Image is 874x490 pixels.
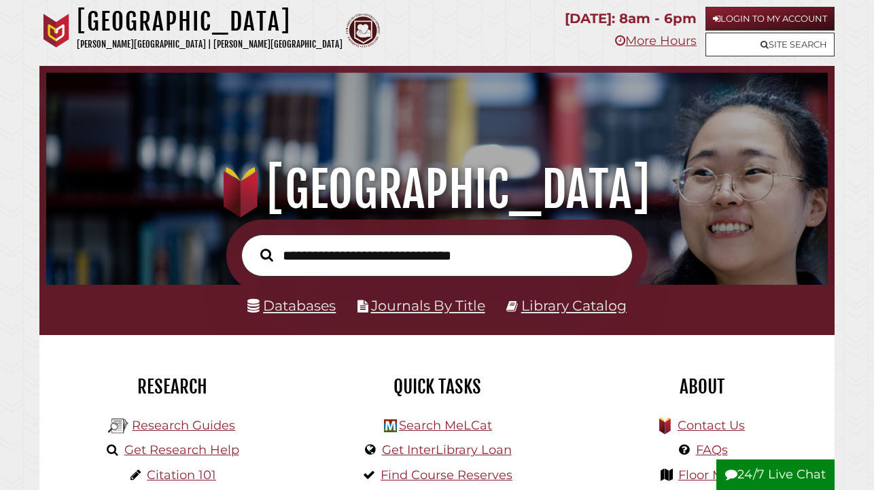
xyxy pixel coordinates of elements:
[77,37,343,52] p: [PERSON_NAME][GEOGRAPHIC_DATA] | [PERSON_NAME][GEOGRAPHIC_DATA]
[678,468,746,483] a: Floor Maps
[147,468,216,483] a: Citation 101
[371,297,485,314] a: Journals By Title
[132,418,235,433] a: Research Guides
[382,442,512,457] a: Get InterLibrary Loan
[247,297,336,314] a: Databases
[59,160,814,220] h1: [GEOGRAPHIC_DATA]
[384,419,397,432] img: Hekman Library Logo
[565,7,697,31] p: [DATE]: 8am - 6pm
[399,418,492,433] a: Search MeLCat
[50,375,294,398] h2: Research
[315,375,559,398] h2: Quick Tasks
[124,442,239,457] a: Get Research Help
[346,14,380,48] img: Calvin Theological Seminary
[580,375,824,398] h2: About
[678,418,745,433] a: Contact Us
[696,442,728,457] a: FAQs
[108,416,128,436] img: Hekman Library Logo
[521,297,627,314] a: Library Catalog
[260,248,273,262] i: Search
[381,468,512,483] a: Find Course Reserves
[705,7,835,31] a: Login to My Account
[77,7,343,37] h1: [GEOGRAPHIC_DATA]
[615,33,697,48] a: More Hours
[705,33,835,56] a: Site Search
[39,14,73,48] img: Calvin University
[254,245,280,264] button: Search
